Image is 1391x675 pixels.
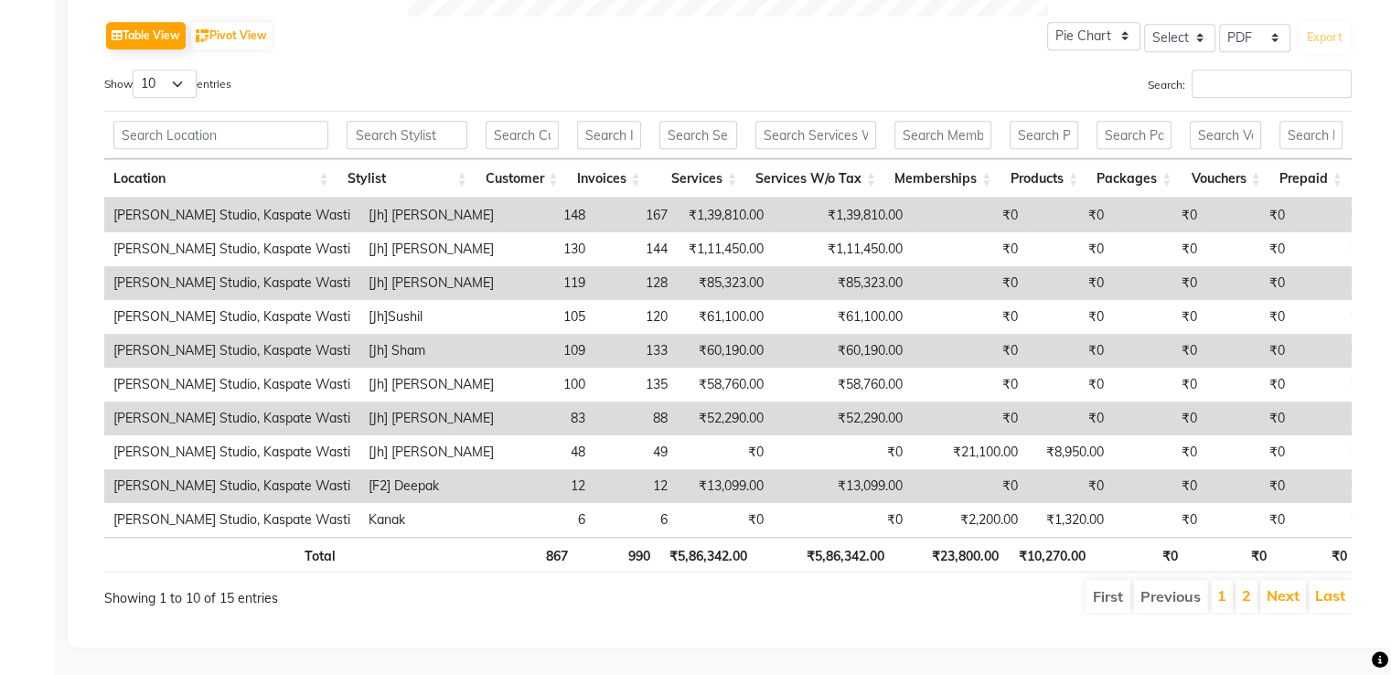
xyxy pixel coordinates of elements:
[1186,537,1275,573] th: ₹0
[104,469,359,503] td: [PERSON_NAME] Studio, Kaspate Wasti
[677,198,773,232] td: ₹1,39,810.00
[104,334,359,368] td: [PERSON_NAME] Studio, Kaspate Wasti
[773,300,912,334] td: ₹61,100.00
[658,537,755,573] th: ₹5,86,342.00
[1206,368,1294,402] td: ₹0
[104,435,359,469] td: [PERSON_NAME] Studio, Kaspate Wasti
[1027,198,1113,232] td: ₹0
[113,121,328,149] input: Search Location
[773,435,912,469] td: ₹0
[912,368,1027,402] td: ₹0
[1000,159,1087,198] th: Products: activate to sort column ascending
[746,159,885,198] th: Services W/o Tax: activate to sort column ascending
[594,334,677,368] td: 133
[1190,121,1260,149] input: Search Vouchers
[359,435,503,469] td: [Jh] [PERSON_NAME]
[650,159,747,198] th: Services: activate to sort column ascending
[503,266,594,300] td: 119
[773,402,912,435] td: ₹52,290.00
[1206,469,1294,503] td: ₹0
[1113,232,1206,266] td: ₹0
[1276,537,1356,573] th: ₹0
[503,368,594,402] td: 100
[104,503,359,537] td: [PERSON_NAME] Studio, Kaspate Wasti
[486,121,559,149] input: Search Customer
[677,232,773,266] td: ₹1,11,450.00
[594,368,677,402] td: 135
[104,70,231,98] label: Show entries
[1206,198,1294,232] td: ₹0
[1294,435,1375,469] td: ₹0
[1027,334,1113,368] td: ₹0
[594,300,677,334] td: 120
[1192,70,1352,98] input: Search:
[1217,586,1226,605] a: 1
[677,503,773,537] td: ₹0
[196,29,209,43] img: pivot.png
[503,435,594,469] td: 48
[1294,300,1375,334] td: ₹0
[359,232,503,266] td: [Jh] [PERSON_NAME]
[359,368,503,402] td: [Jh] [PERSON_NAME]
[912,334,1027,368] td: ₹0
[106,22,186,49] button: Table View
[1027,402,1113,435] td: ₹0
[1206,300,1294,334] td: ₹0
[773,469,912,503] td: ₹13,099.00
[893,537,1008,573] th: ₹23,800.00
[503,232,594,266] td: 130
[476,159,568,198] th: Customer: activate to sort column ascending
[133,70,197,98] select: Showentries
[594,435,677,469] td: 49
[677,469,773,503] td: ₹13,099.00
[885,159,1000,198] th: Memberships: activate to sort column ascending
[359,198,503,232] td: [Jh] [PERSON_NAME]
[659,121,738,149] input: Search Services
[1206,232,1294,266] td: ₹0
[677,435,773,469] td: ₹0
[1113,266,1206,300] td: ₹0
[104,300,359,334] td: [PERSON_NAME] Studio, Kaspate Wasti
[1181,159,1269,198] th: Vouchers: activate to sort column ascending
[1206,402,1294,435] td: ₹0
[773,232,912,266] td: ₹1,11,450.00
[191,22,272,49] button: Pivot View
[912,266,1027,300] td: ₹0
[359,266,503,300] td: [Jh] [PERSON_NAME]
[773,198,912,232] td: ₹1,39,810.00
[1027,300,1113,334] td: ₹0
[104,402,359,435] td: [PERSON_NAME] Studio, Kaspate Wasti
[503,334,594,368] td: 109
[1206,503,1294,537] td: ₹0
[594,503,677,537] td: 6
[1027,232,1113,266] td: ₹0
[568,159,650,198] th: Invoices: activate to sort column ascending
[1113,368,1206,402] td: ₹0
[1097,121,1172,149] input: Search Packages
[486,537,577,573] th: 867
[1113,198,1206,232] td: ₹0
[359,402,503,435] td: [Jh] [PERSON_NAME]
[1206,334,1294,368] td: ₹0
[1270,159,1352,198] th: Prepaid: activate to sort column ascending
[1206,266,1294,300] td: ₹0
[912,435,1027,469] td: ₹21,100.00
[1113,469,1206,503] td: ₹0
[677,402,773,435] td: ₹52,290.00
[1087,159,1181,198] th: Packages: activate to sort column ascending
[1294,368,1375,402] td: ₹0
[347,121,466,149] input: Search Stylist
[1294,334,1375,368] td: ₹0
[577,537,659,573] th: 990
[104,198,359,232] td: [PERSON_NAME] Studio, Kaspate Wasti
[1148,70,1352,98] label: Search:
[503,402,594,435] td: 83
[337,159,476,198] th: Stylist: activate to sort column ascending
[773,503,912,537] td: ₹0
[912,300,1027,334] td: ₹0
[359,334,503,368] td: [Jh] Sham
[503,503,594,537] td: 6
[594,469,677,503] td: 12
[104,266,359,300] td: [PERSON_NAME] Studio, Kaspate Wasti
[1027,503,1113,537] td: ₹1,320.00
